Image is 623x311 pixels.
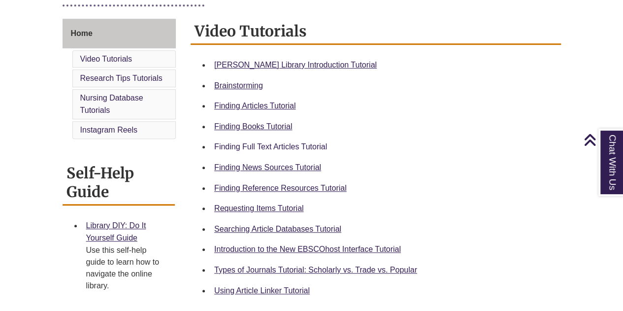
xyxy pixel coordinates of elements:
[214,142,327,151] a: Finding Full Text Articles Tutorial
[80,74,163,82] a: Research Tips Tutorials
[80,94,143,115] a: Nursing Database Tutorials
[584,133,621,146] a: Back to Top
[214,245,401,253] a: Introduction to the New EBSCOhost Interface Tutorial
[214,61,377,69] a: [PERSON_NAME] Library Introduction Tutorial
[214,225,341,233] a: Searching Article Databases Tutorial
[86,221,146,242] a: Library DIY: Do It Yourself Guide
[191,19,561,45] h2: Video Tutorials
[214,163,321,172] a: Finding News Sources Tutorial
[63,19,176,48] a: Home
[63,19,176,141] div: Guide Page Menu
[80,126,138,134] a: Instagram Reels
[214,122,292,131] a: Finding Books Tutorial
[71,29,93,37] span: Home
[80,55,132,63] a: Video Tutorials
[214,266,417,274] a: Types of Journals Tutorial: Scholarly vs. Trade vs. Popular
[63,161,175,206] h2: Self-Help Guide
[214,204,303,212] a: Requesting Items Tutorial
[214,286,310,295] a: Using Article Linker Tutorial
[86,244,167,292] div: Use this self-help guide to learn how to navigate the online library.
[214,102,295,110] a: Finding Articles Tutorial
[214,81,263,90] a: Brainstorming
[214,184,347,192] a: Finding Reference Resources Tutorial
